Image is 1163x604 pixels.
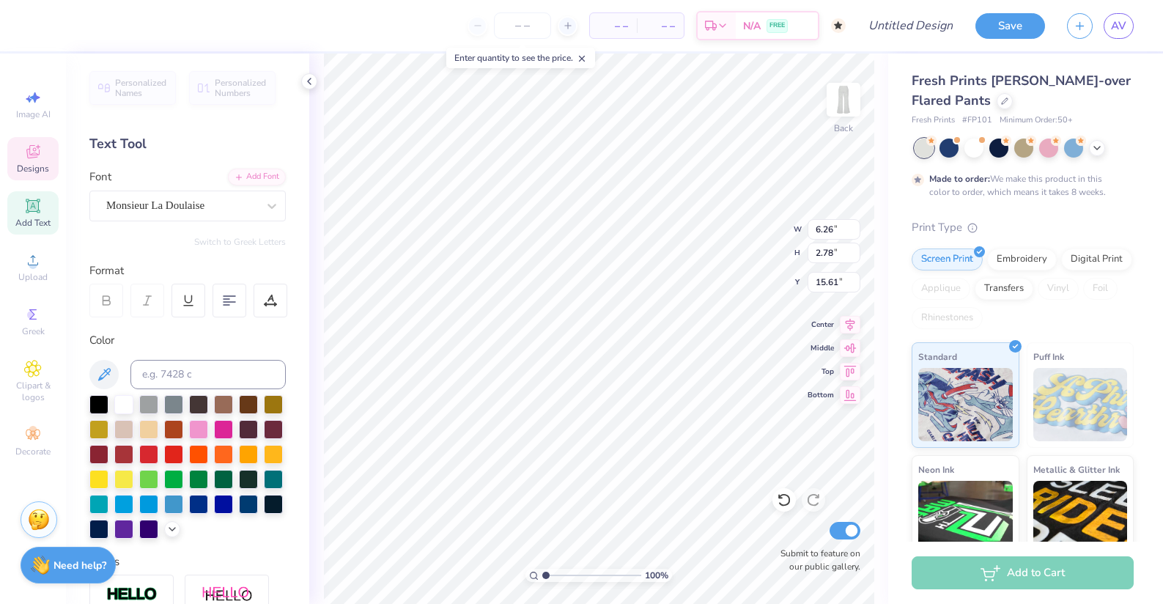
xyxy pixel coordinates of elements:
span: Add Text [15,217,51,229]
span: Fresh Prints [PERSON_NAME]-over Flared Pants [912,72,1131,109]
span: Top [808,367,834,377]
div: Digital Print [1061,248,1132,270]
span: Center [808,320,834,330]
span: Standard [918,349,957,364]
img: Stroke [106,586,158,603]
span: Minimum Order: 50 + [1000,114,1073,127]
div: Text Tool [89,134,286,154]
span: Neon Ink [918,462,954,477]
img: Standard [918,368,1013,441]
input: Untitled Design [857,11,964,40]
div: We make this product in this color to order, which means it takes 8 weeks. [929,172,1110,199]
div: Back [834,122,853,135]
span: Personalized Numbers [215,78,267,98]
strong: Need help? [53,559,106,572]
span: Puff Ink [1033,349,1064,364]
span: Personalized Names [115,78,167,98]
div: Transfers [975,278,1033,300]
span: Upload [18,271,48,283]
div: Rhinestones [912,307,983,329]
div: Applique [912,278,970,300]
strong: Made to order: [929,173,990,185]
label: Submit to feature on our public gallery. [772,547,860,573]
span: 100 % [645,569,668,582]
div: Add Font [228,169,286,185]
span: Bottom [808,390,834,400]
span: Metallic & Glitter Ink [1033,462,1120,477]
div: Foil [1083,278,1118,300]
span: FREE [769,21,785,31]
span: AV [1111,18,1126,34]
span: Image AI [16,108,51,120]
span: Greek [22,325,45,337]
img: Shadow [202,586,253,604]
span: Clipart & logos [7,380,59,403]
span: Middle [808,343,834,353]
span: – – [646,18,675,34]
span: – – [599,18,628,34]
div: Color [89,332,286,349]
div: Print Type [912,219,1134,236]
div: Styles [89,553,286,570]
div: Enter quantity to see the price. [446,48,595,68]
button: Save [975,13,1045,39]
input: – – [494,12,551,39]
div: Vinyl [1038,278,1079,300]
div: Screen Print [912,248,983,270]
span: Decorate [15,446,51,457]
div: Format [89,262,287,279]
label: Font [89,169,111,185]
a: AV [1104,13,1134,39]
img: Puff Ink [1033,368,1128,441]
img: Back [829,85,858,114]
span: Fresh Prints [912,114,955,127]
span: # FP101 [962,114,992,127]
img: Neon Ink [918,481,1013,554]
input: e.g. 7428 c [130,360,286,389]
button: Switch to Greek Letters [194,236,286,248]
span: N/A [743,18,761,34]
div: Embroidery [987,248,1057,270]
img: Metallic & Glitter Ink [1033,481,1128,554]
span: Designs [17,163,49,174]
